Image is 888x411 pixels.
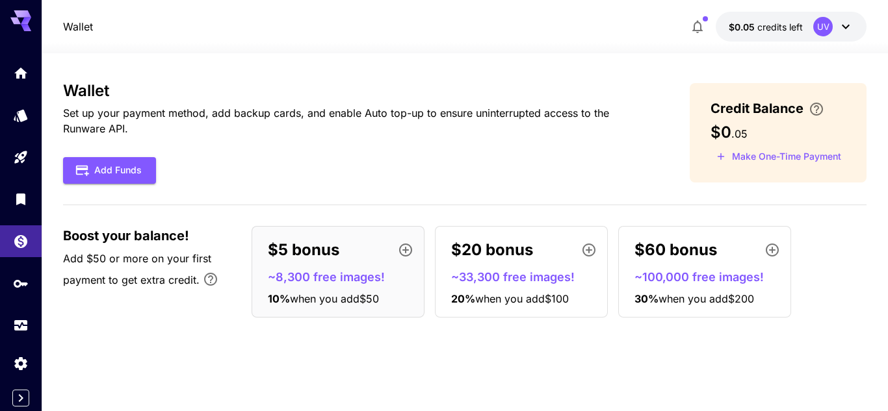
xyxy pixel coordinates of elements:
[731,127,748,140] span: . 05
[711,147,847,167] button: Make a one-time, non-recurring payment
[757,21,803,32] span: credits left
[813,17,833,36] div: UV
[451,268,602,286] p: ~33,300 free images!
[198,266,224,292] button: Bonus applies only to your first payment, up to 30% on the first $1,000.
[13,275,29,292] div: API Keys
[63,82,649,100] h3: Wallet
[729,20,803,34] div: $0.05
[63,252,211,286] span: Add $50 or more on your first payment to get extra credit.
[268,268,419,286] p: ~8,300 free images!
[63,19,93,34] a: Wallet
[475,292,569,305] span: when you add $100
[13,233,29,249] div: Wallet
[290,292,379,305] span: when you add $50
[729,21,757,32] span: $0.05
[63,226,189,245] span: Boost your balance!
[634,268,785,286] p: ~100,000 free images!
[63,157,156,184] button: Add Funds
[13,107,29,123] div: Models
[711,99,803,118] span: Credit Balance
[711,123,731,142] span: $0
[268,238,339,262] p: $5 bonus
[451,292,475,305] span: 20 %
[659,292,754,305] span: when you add $200
[13,191,29,207] div: Library
[13,318,29,334] div: Usage
[634,292,659,305] span: 30 %
[12,390,29,406] button: Expand sidebar
[634,238,717,262] p: $60 bonus
[716,12,867,42] button: $0.05UV
[63,105,649,136] p: Set up your payment method, add backup cards, and enable Auto top-up to ensure uninterrupted acce...
[63,19,93,34] nav: breadcrumb
[451,238,533,262] p: $20 bonus
[13,65,29,81] div: Home
[803,101,829,117] button: Enter your card details and choose an Auto top-up amount to avoid service interruptions. We'll au...
[13,149,29,166] div: Playground
[268,292,290,305] span: 10 %
[13,355,29,371] div: Settings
